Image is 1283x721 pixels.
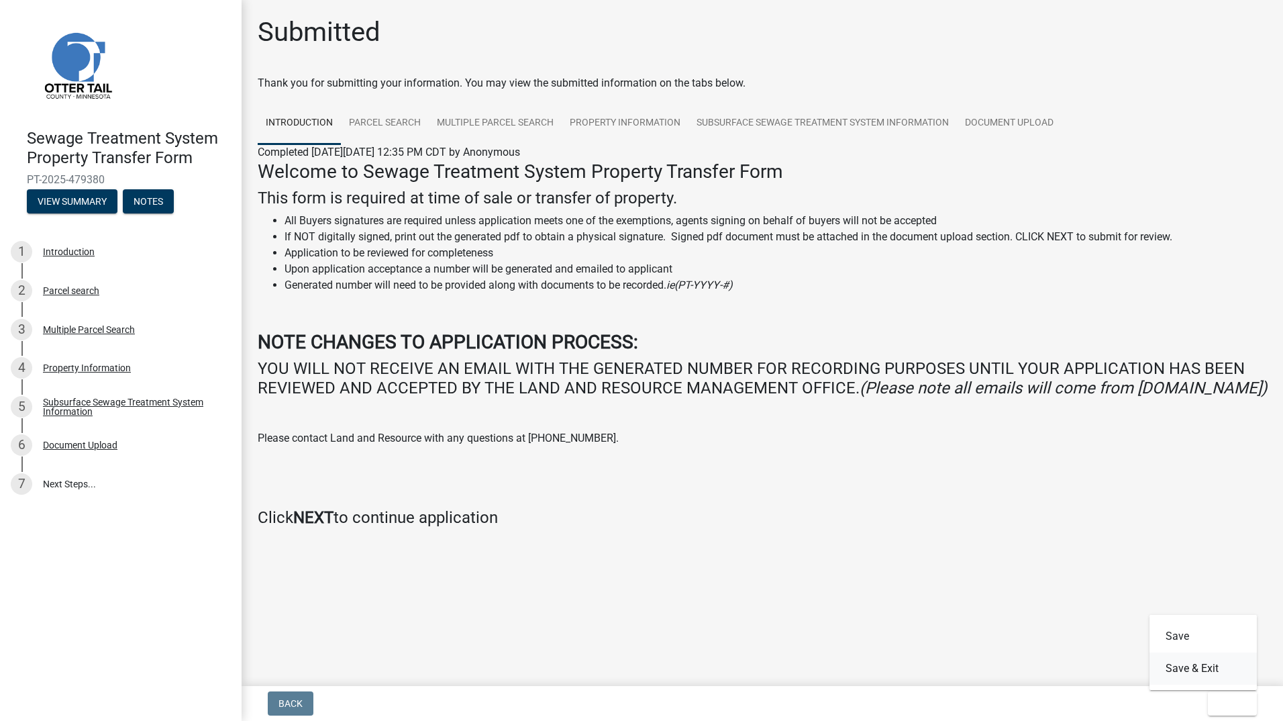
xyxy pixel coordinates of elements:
[429,102,562,145] a: Multiple Parcel Search
[285,213,1267,229] li: All Buyers signatures are required unless application meets one of the exemptions, agents signing...
[1149,615,1257,690] div: Exit
[27,173,215,186] span: PT-2025-479380
[258,75,1267,91] div: Thank you for submitting your information. You may view the submitted information on the tabs below.
[43,247,95,256] div: Introduction
[1219,698,1238,709] span: Exit
[258,430,1267,446] p: Please contact Land and Resource with any questions at [PHONE_NUMBER].
[11,280,32,301] div: 2
[278,698,303,709] span: Back
[258,359,1267,398] h4: YOU WILL NOT RECEIVE AN EMAIL WITH THE GENERATED NUMBER FOR RECORDING PURPOSES UNTIL YOUR APPLICA...
[258,146,520,158] span: Completed [DATE][DATE] 12:35 PM CDT by Anonymous
[27,189,117,213] button: View Summary
[11,396,32,418] div: 5
[1149,653,1257,685] button: Save & Exit
[258,102,341,145] a: Introduction
[11,473,32,495] div: 7
[562,102,688,145] a: Property Information
[688,102,957,145] a: Subsurface Sewage Treatment System Information
[43,286,99,295] div: Parcel search
[11,319,32,340] div: 3
[43,397,220,416] div: Subsurface Sewage Treatment System Information
[268,691,313,716] button: Back
[27,129,231,168] h4: Sewage Treatment System Property Transfer Form
[285,245,1267,261] li: Application to be reviewed for completeness
[11,357,32,379] div: 4
[258,16,380,48] h1: Submitted
[27,14,127,115] img: Otter Tail County, Minnesota
[860,379,1267,397] i: (Please note all emails will come from [DOMAIN_NAME])
[341,102,429,145] a: Parcel search
[666,279,733,291] i: ie(PT-YYYY-#)
[123,197,174,207] wm-modal-confirm: Notes
[285,229,1267,245] li: If NOT digitally signed, print out the generated pdf to obtain a physical signature. Signed pdf d...
[285,277,1267,293] li: Generated number will need to be provided along with documents to be recorded.
[43,440,117,450] div: Document Upload
[293,508,333,527] strong: NEXT
[1149,620,1257,653] button: Save
[285,261,1267,277] li: Upon application acceptance a number will be generated and emailed to applicant
[11,434,32,456] div: 6
[258,160,1267,183] h3: Welcome to Sewage Treatment System Property Transfer Form
[11,241,32,262] div: 1
[123,189,174,213] button: Notes
[258,508,1267,528] h4: Click to continue application
[43,363,131,373] div: Property Information
[957,102,1062,145] a: Document Upload
[27,197,117,207] wm-modal-confirm: Summary
[43,325,135,334] div: Multiple Parcel Search
[1208,691,1257,716] button: Exit
[258,331,638,353] strong: NOTE CHANGES TO APPLICATION PROCESS:
[258,189,1267,208] h4: This form is required at time of sale or transfer of property.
